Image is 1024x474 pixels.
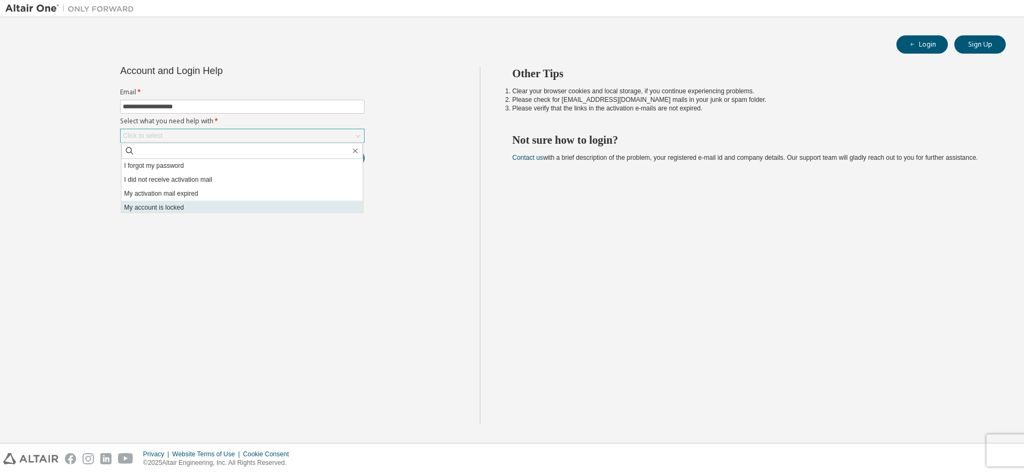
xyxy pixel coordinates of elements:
[122,159,363,173] li: I forgot my password
[121,129,364,142] div: Click to select
[513,154,978,161] span: with a brief description of the problem, your registered e-mail id and company details. Our suppo...
[5,3,139,14] img: Altair One
[118,453,133,464] img: youtube.svg
[83,453,94,464] img: instagram.svg
[513,104,987,113] li: Please verify that the links in the activation e-mails are not expired.
[513,66,987,80] h2: Other Tips
[120,88,365,97] label: Email
[143,450,172,458] div: Privacy
[123,131,162,140] div: Click to select
[172,450,243,458] div: Website Terms of Use
[513,87,987,95] li: Clear your browser cookies and local storage, if you continue experiencing problems.
[513,133,987,147] h2: Not sure how to login?
[513,95,987,104] li: Please check for [EMAIL_ADDRESS][DOMAIN_NAME] mails in your junk or spam folder.
[513,154,543,161] a: Contact us
[120,66,316,75] div: Account and Login Help
[243,450,295,458] div: Cookie Consent
[65,453,76,464] img: facebook.svg
[100,453,112,464] img: linkedin.svg
[143,458,295,468] p: © 2025 Altair Engineering, Inc. All Rights Reserved.
[954,35,1006,54] button: Sign Up
[3,453,58,464] img: altair_logo.svg
[120,117,365,125] label: Select what you need help with
[896,35,948,54] button: Login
